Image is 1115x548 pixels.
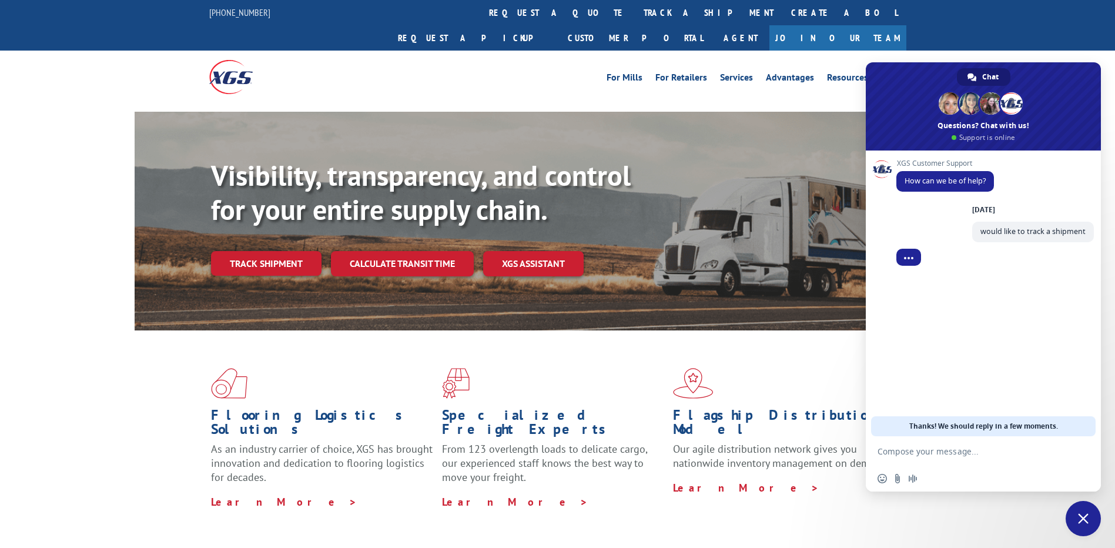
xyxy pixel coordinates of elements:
a: For Retailers [655,73,707,86]
a: XGS ASSISTANT [483,251,584,276]
a: Customer Portal [559,25,712,51]
div: [DATE] [972,206,995,213]
h1: Specialized Freight Experts [442,408,664,442]
a: Learn More > [211,495,357,509]
a: Calculate transit time [331,251,474,276]
h1: Flagship Distribution Model [673,408,895,442]
span: Chat [982,68,999,86]
img: xgs-icon-flagship-distribution-model-red [673,368,714,399]
span: would like to track a shipment [980,226,1086,236]
span: Send a file [893,474,902,483]
a: Learn More > [673,481,819,494]
h1: Flooring Logistics Solutions [211,408,433,442]
a: Resources [827,73,868,86]
p: From 123 overlength loads to delicate cargo, our experienced staff knows the best way to move you... [442,442,664,494]
img: xgs-icon-focused-on-flooring-red [442,368,470,399]
a: For Mills [607,73,642,86]
span: Our agile distribution network gives you nationwide inventory management on demand. [673,442,889,470]
textarea: Compose your message... [878,446,1063,457]
span: Thanks! We should reply in a few moments. [909,416,1058,436]
a: Advantages [766,73,814,86]
img: xgs-icon-total-supply-chain-intelligence-red [211,368,247,399]
a: Request a pickup [389,25,559,51]
b: Visibility, transparency, and control for your entire supply chain. [211,157,631,228]
a: [PHONE_NUMBER] [209,6,270,18]
a: Join Our Team [769,25,906,51]
a: Track shipment [211,251,322,276]
div: Chat [957,68,1010,86]
span: As an industry carrier of choice, XGS has brought innovation and dedication to flooring logistics... [211,442,433,484]
span: Insert an emoji [878,474,887,483]
span: How can we be of help? [905,176,986,186]
span: XGS Customer Support [896,159,994,168]
a: Learn More > [442,495,588,509]
div: Close chat [1066,501,1101,536]
a: Agent [712,25,769,51]
a: Services [720,73,753,86]
span: Audio message [908,474,918,483]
